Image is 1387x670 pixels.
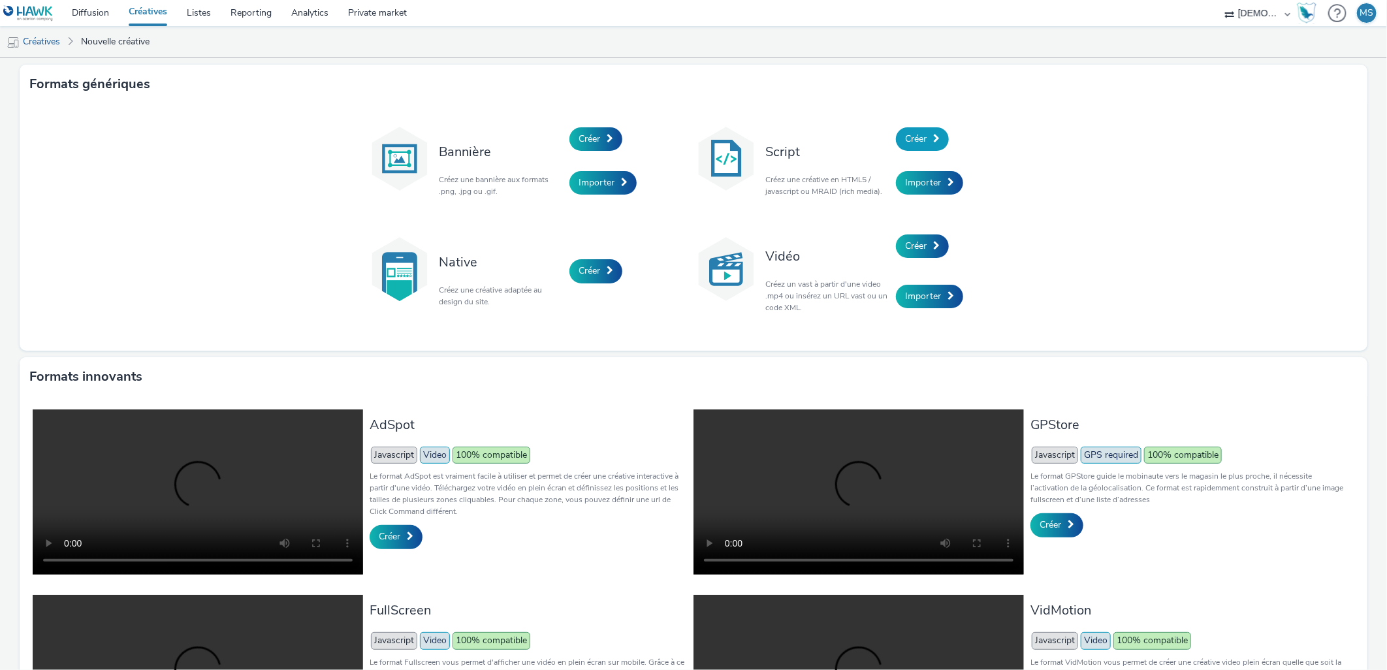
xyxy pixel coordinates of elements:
[765,174,889,197] p: Créez une créative en HTML5 / javascript ou MRAID (rich media).
[569,127,622,151] a: Créer
[370,416,687,434] h3: AdSpot
[74,26,156,57] a: Nouvelle créative
[371,632,417,649] span: Javascript
[579,133,600,145] span: Créer
[1030,470,1348,505] p: Le format GPStore guide le mobinaute vers le magasin le plus proche, il nécessite l’activation de...
[7,36,20,49] img: mobile
[765,278,889,313] p: Créez un vast à partir d'une video .mp4 ou insérez un URL vast ou un code XML.
[439,253,563,271] h3: Native
[420,632,450,649] span: Video
[693,126,759,191] img: code.svg
[569,259,622,283] a: Créer
[1030,416,1348,434] h3: GPStore
[765,247,889,265] h3: Vidéo
[379,530,400,543] span: Créer
[439,174,563,197] p: Créez une bannière aux formats .png, .jpg ou .gif.
[1030,601,1348,619] h3: VidMotion
[29,367,142,387] h3: Formats innovants
[569,171,637,195] a: Importer
[453,632,530,649] span: 100% compatible
[1040,518,1061,531] span: Créer
[693,236,759,302] img: video.svg
[579,176,614,189] span: Importer
[896,234,949,258] a: Créer
[367,236,432,302] img: native.svg
[1030,513,1083,537] a: Créer
[905,176,941,189] span: Importer
[367,126,432,191] img: banner.svg
[1360,3,1374,23] div: MS
[1081,632,1111,649] span: Video
[1144,447,1222,464] span: 100% compatible
[896,171,963,195] a: Importer
[1032,447,1078,464] span: Javascript
[439,284,563,308] p: Créez une créative adaptée au design du site.
[579,264,600,277] span: Créer
[370,601,687,619] h3: FullScreen
[1113,632,1191,649] span: 100% compatible
[420,447,450,464] span: Video
[29,74,150,94] h3: Formats génériques
[371,447,417,464] span: Javascript
[896,127,949,151] a: Créer
[1297,3,1322,24] a: Hawk Academy
[905,290,941,302] span: Importer
[3,5,54,22] img: undefined Logo
[765,143,889,161] h3: Script
[1297,3,1316,24] img: Hawk Academy
[905,240,927,252] span: Créer
[439,143,563,161] h3: Bannière
[905,133,927,145] span: Créer
[1032,632,1078,649] span: Javascript
[896,285,963,308] a: Importer
[370,470,687,517] p: Le format AdSpot est vraiment facile à utiliser et permet de créer une créative interactive à par...
[1081,447,1141,464] span: GPS required
[370,525,422,549] a: Créer
[453,447,530,464] span: 100% compatible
